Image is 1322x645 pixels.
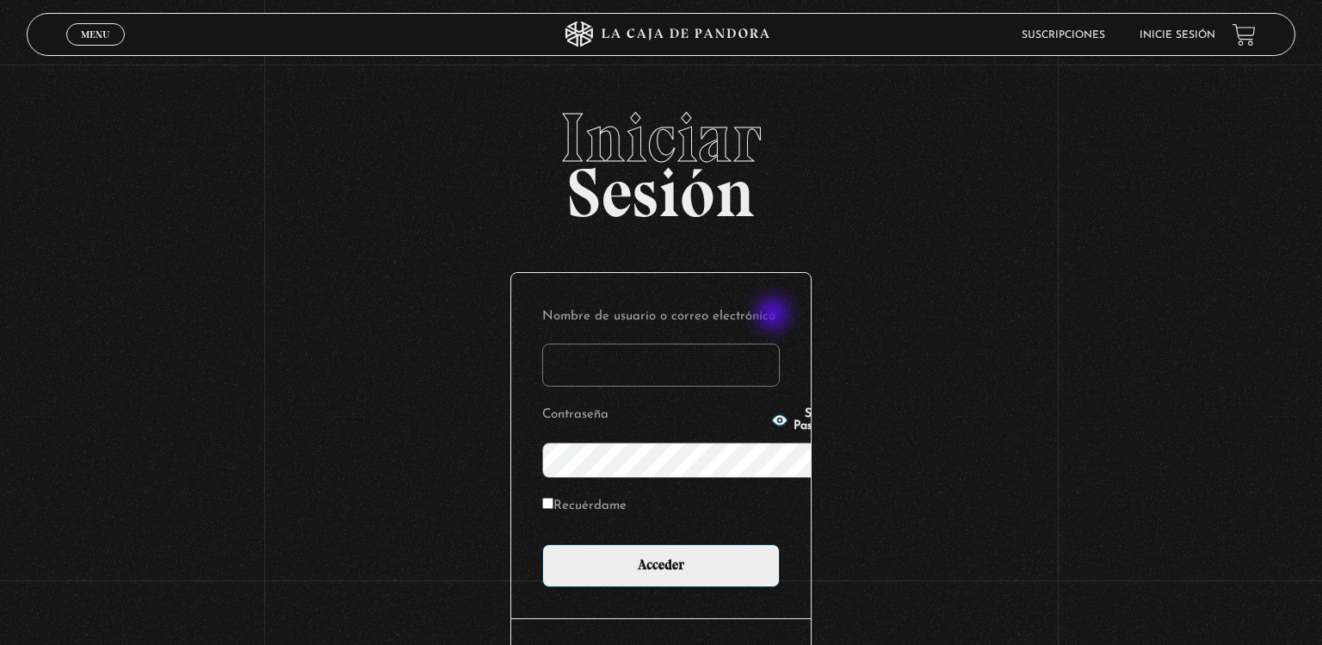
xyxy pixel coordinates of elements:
[76,44,116,56] span: Cerrar
[27,103,1296,172] span: Iniciar
[1022,30,1105,40] a: Suscripciones
[1232,22,1256,46] a: View your shopping cart
[542,498,553,509] input: Recuérdame
[771,408,843,432] button: Show Password
[1140,30,1215,40] a: Inicie sesión
[542,304,780,331] label: Nombre de usuario o correo electrónico
[27,103,1296,214] h2: Sesión
[794,408,843,432] span: Show Password
[81,29,109,40] span: Menu
[542,544,780,587] input: Acceder
[542,493,627,520] label: Recuérdame
[542,402,766,429] label: Contraseña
